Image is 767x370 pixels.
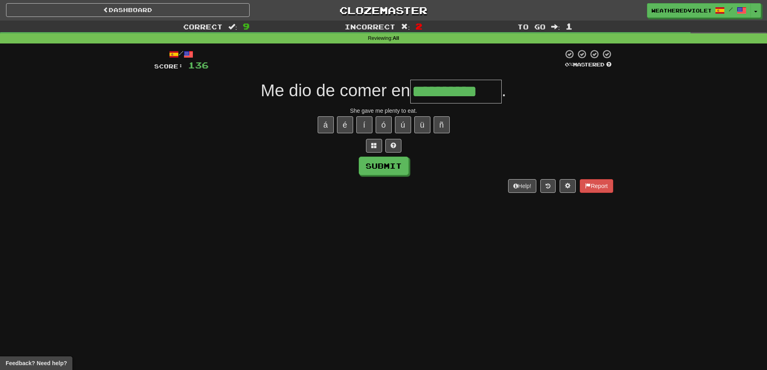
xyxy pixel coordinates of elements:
span: 1 [566,21,573,31]
button: Round history (alt+y) [540,179,556,193]
span: 9 [243,21,250,31]
span: : [551,23,560,30]
span: / [729,6,733,12]
span: 0 % [565,61,573,68]
button: é [337,116,353,133]
button: á [318,116,334,133]
a: WeatheredViolet663 / [647,3,751,18]
button: ú [395,116,411,133]
span: To go [517,23,546,31]
div: She gave me plenty to eat. [154,107,613,115]
a: Clozemaster [262,3,505,17]
button: Help! [508,179,537,193]
button: í [356,116,372,133]
button: Report [580,179,613,193]
button: Switch sentence to multiple choice alt+p [366,139,382,153]
button: Submit [359,157,409,175]
a: Dashboard [6,3,250,17]
span: Incorrect [345,23,395,31]
span: WeatheredViolet663 [651,7,711,14]
span: . [502,81,507,100]
div: / [154,49,209,59]
button: ñ [434,116,450,133]
span: 136 [188,60,209,70]
span: : [228,23,237,30]
button: ü [414,116,430,133]
span: : [401,23,410,30]
span: Me dio de comer en [261,81,410,100]
div: Mastered [563,61,613,68]
button: Single letter hint - you only get 1 per sentence and score half the points! alt+h [385,139,401,153]
span: 2 [416,21,422,31]
span: Score: [154,63,183,70]
span: Open feedback widget [6,359,67,367]
span: Correct [183,23,223,31]
button: ó [376,116,392,133]
strong: All [393,35,399,41]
